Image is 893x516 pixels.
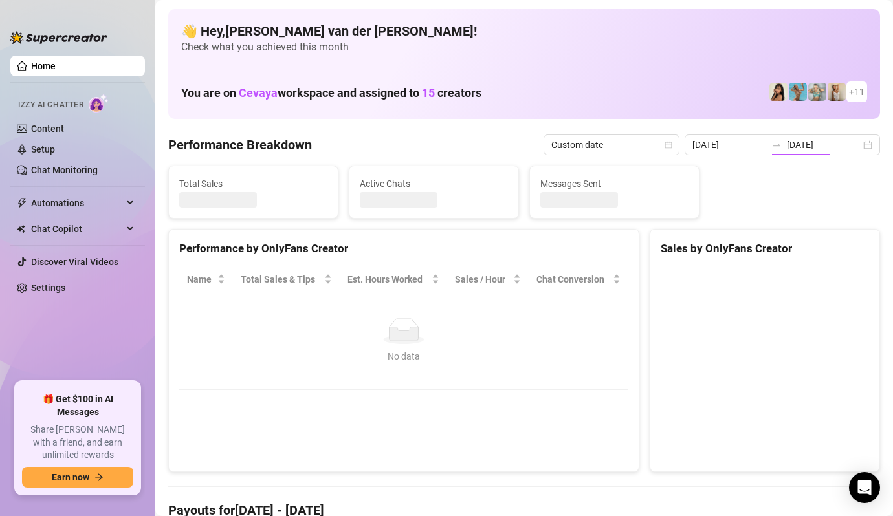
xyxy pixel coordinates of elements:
th: Name [179,267,233,292]
span: Izzy AI Chatter [18,99,83,111]
div: Open Intercom Messenger [849,472,880,503]
span: Name [187,272,215,286]
div: Est. Hours Worked [347,272,429,286]
span: Sales / Hour [455,272,511,286]
a: Discover Viral Videos [31,257,118,267]
input: Start date [692,138,766,152]
span: 🎁 Get $100 in AI Messages [22,393,133,418]
span: Total Sales [179,177,327,191]
span: Share [PERSON_NAME] with a friend, and earn unlimited rewards [22,424,133,462]
img: Tokyo [769,83,788,101]
a: Settings [31,283,65,293]
img: Olivia [808,83,826,101]
a: Home [31,61,56,71]
span: arrow-right [94,473,104,482]
span: thunderbolt [17,198,27,208]
span: Chat Conversion [536,272,610,286]
span: swap-right [771,140,782,150]
span: Check what you achieved this month [181,40,867,54]
img: logo-BBDzfeDw.svg [10,31,107,44]
th: Sales / Hour [447,267,529,292]
span: Messages Sent [540,177,689,191]
span: to [771,140,782,150]
img: Chat Copilot [17,224,25,233]
span: Automations [31,193,123,213]
a: Chat Monitoring [31,165,98,175]
h4: Performance Breakdown [168,136,312,154]
h4: 👋 Hey, [PERSON_NAME] van der [PERSON_NAME] ! [181,22,867,40]
span: Active Chats [360,177,508,191]
button: Earn nowarrow-right [22,467,133,488]
span: 15 [422,86,435,100]
span: Total Sales & Tips [241,272,322,286]
span: Custom date [551,135,672,155]
img: Dominis [789,83,807,101]
div: Sales by OnlyFans Creator [661,240,869,257]
span: + 11 [849,85,865,99]
span: Earn now [52,472,89,482]
span: Chat Copilot [31,219,123,239]
img: AI Chatter [89,94,109,113]
a: Content [31,124,64,134]
div: Performance by OnlyFans Creator [179,240,628,257]
div: No data [192,349,615,363]
th: Chat Conversion [529,267,628,292]
a: Setup [31,144,55,155]
input: End date [787,138,861,152]
img: Megan [828,83,846,101]
th: Total Sales & Tips [233,267,340,292]
span: Cevaya [239,86,278,100]
h1: You are on workspace and assigned to creators [181,86,481,100]
span: calendar [665,141,672,149]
